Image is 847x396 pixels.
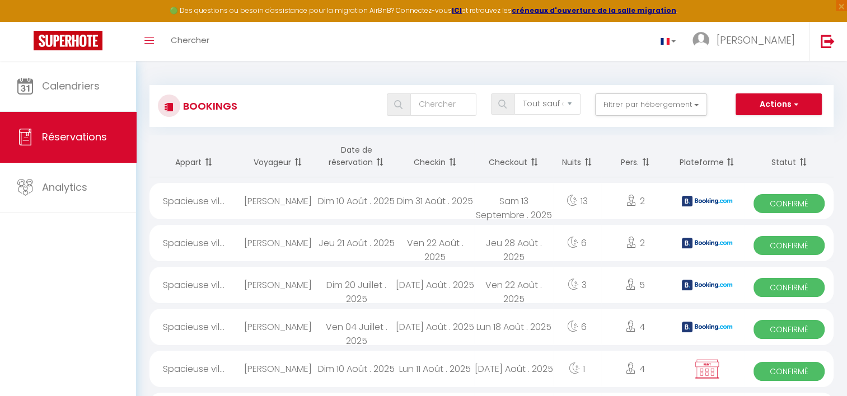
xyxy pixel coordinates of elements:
[238,135,317,177] th: Sort by guest
[745,135,834,177] th: Sort by status
[512,6,676,15] a: créneaux d'ouverture de la salle migration
[821,34,835,48] img: logout
[736,93,822,116] button: Actions
[180,93,237,119] h3: Bookings
[410,93,476,116] input: Chercher
[692,32,709,49] img: ...
[553,135,601,177] th: Sort by nights
[162,22,218,61] a: Chercher
[595,93,707,116] button: Filtrer par hébergement
[42,130,107,144] span: Réservations
[670,135,745,177] th: Sort by channel
[396,135,475,177] th: Sort by checkin
[474,135,553,177] th: Sort by checkout
[171,34,209,46] span: Chercher
[717,33,795,47] span: [PERSON_NAME]
[42,180,87,194] span: Analytics
[34,31,102,50] img: Super Booking
[42,79,100,93] span: Calendriers
[9,4,43,38] button: Ouvrir le widget de chat LiveChat
[601,135,670,177] th: Sort by people
[317,135,396,177] th: Sort by booking date
[452,6,462,15] a: ICI
[684,22,809,61] a: ... [PERSON_NAME]
[799,346,839,388] iframe: Chat
[149,135,238,177] th: Sort by rentals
